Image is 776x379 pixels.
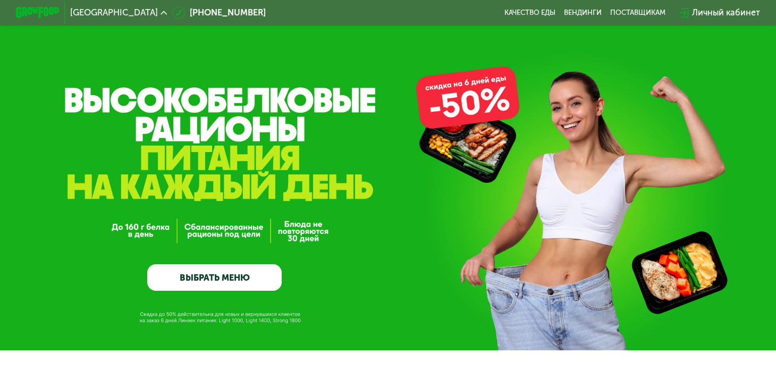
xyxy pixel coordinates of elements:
[564,9,602,17] a: Вендинги
[147,264,281,291] a: ВЫБРАТЬ МЕНЮ
[692,6,760,19] div: Личный кабинет
[610,9,665,17] div: поставщикам
[70,9,158,17] span: [GEOGRAPHIC_DATA]
[172,6,265,19] a: [PHONE_NUMBER]
[504,9,555,17] a: Качество еды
